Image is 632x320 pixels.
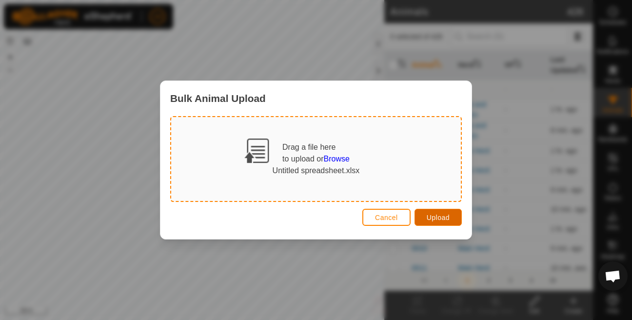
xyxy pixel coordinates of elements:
[282,153,350,165] div: to upload or
[362,209,411,226] button: Cancel
[196,165,436,177] div: Untitled spreadsheet.xlsx
[598,261,628,291] div: Open chat
[415,209,462,226] button: Upload
[282,141,350,165] div: Drag a file here
[170,91,266,106] span: Bulk Animal Upload
[324,155,350,163] span: Browse
[375,214,398,221] span: Cancel
[427,214,450,221] span: Upload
